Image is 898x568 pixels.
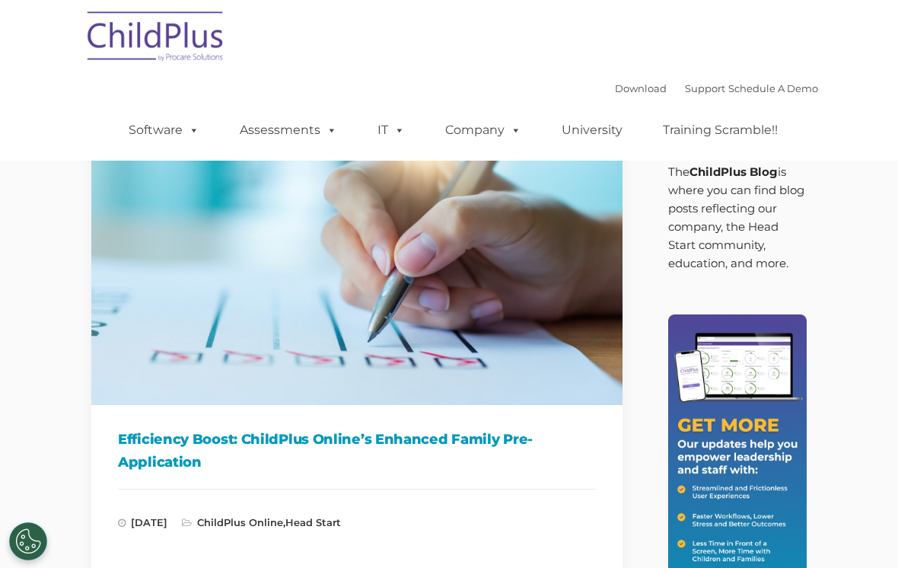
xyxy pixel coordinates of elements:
a: IT [362,115,420,145]
a: Schedule A Demo [728,82,818,94]
a: Head Start [285,516,341,528]
h1: Efficiency Boost: ChildPlus Online’s Enhanced Family Pre-Application [118,428,596,474]
a: ChildPlus Online [197,516,283,528]
strong: ChildPlus Blog [689,164,778,179]
img: ChildPlus by Procare Solutions [80,1,232,77]
font: | [615,82,818,94]
span: [DATE] [118,516,167,528]
a: Software [113,115,215,145]
a: University [546,115,638,145]
a: Download [615,82,667,94]
span: , [182,516,341,528]
a: Company [430,115,537,145]
button: Cookies Settings [9,522,47,560]
p: The is where you can find blog posts reflecting our company, the Head Start community, education,... [668,163,807,273]
a: Training Scramble!! [648,115,793,145]
a: Assessments [224,115,352,145]
a: Support [685,82,725,94]
img: Efficiency Boost: ChildPlus Online's Enhanced Family Pre-Application Process - Streamlining Appli... [91,107,623,405]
